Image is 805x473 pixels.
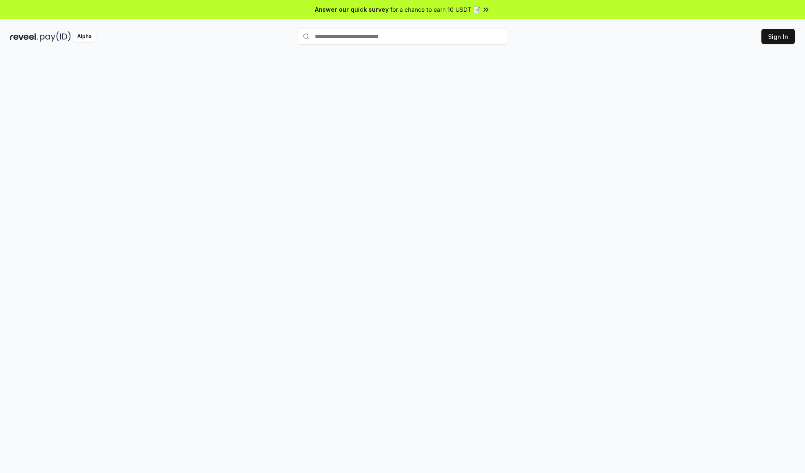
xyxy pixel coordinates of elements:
img: pay_id [40,31,71,42]
img: reveel_dark [10,31,38,42]
div: Alpha [73,31,96,42]
button: Sign In [761,29,795,44]
span: Answer our quick survey [315,5,389,14]
span: for a chance to earn 10 USDT 📝 [390,5,480,14]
